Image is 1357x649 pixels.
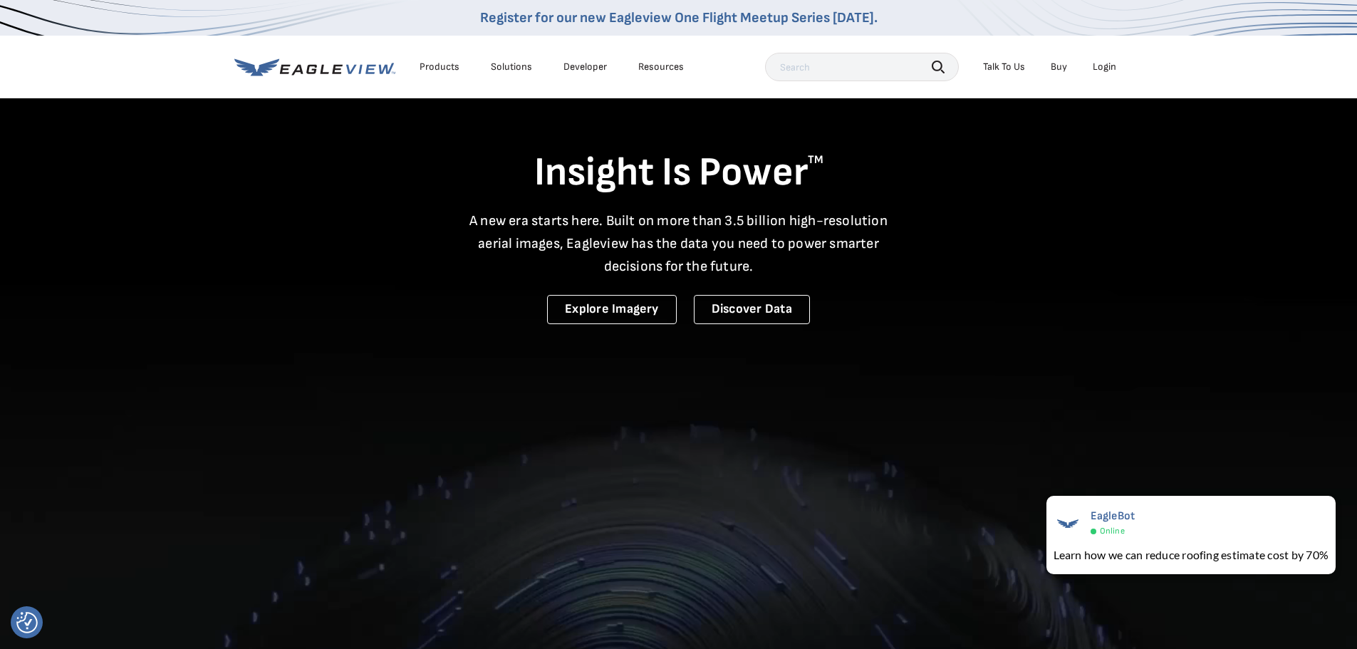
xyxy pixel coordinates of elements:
div: Solutions [491,61,532,73]
sup: TM [808,153,823,167]
img: Revisit consent button [16,612,38,633]
div: Talk To Us [983,61,1025,73]
a: Buy [1051,61,1067,73]
a: Discover Data [694,295,810,324]
div: Login [1093,61,1116,73]
div: Products [420,61,459,73]
a: Explore Imagery [547,295,677,324]
img: EagleBot [1054,509,1082,538]
a: Register for our new Eagleview One Flight Meetup Series [DATE]. [480,9,878,26]
input: Search [765,53,959,81]
button: Consent Preferences [16,612,38,633]
h1: Insight Is Power [234,148,1123,198]
div: Learn how we can reduce roofing estimate cost by 70% [1054,546,1329,564]
a: Developer [563,61,607,73]
div: Resources [638,61,684,73]
span: EagleBot [1091,509,1135,523]
span: Online [1100,526,1125,536]
p: A new era starts here. Built on more than 3.5 billion high-resolution aerial images, Eagleview ha... [461,209,897,278]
